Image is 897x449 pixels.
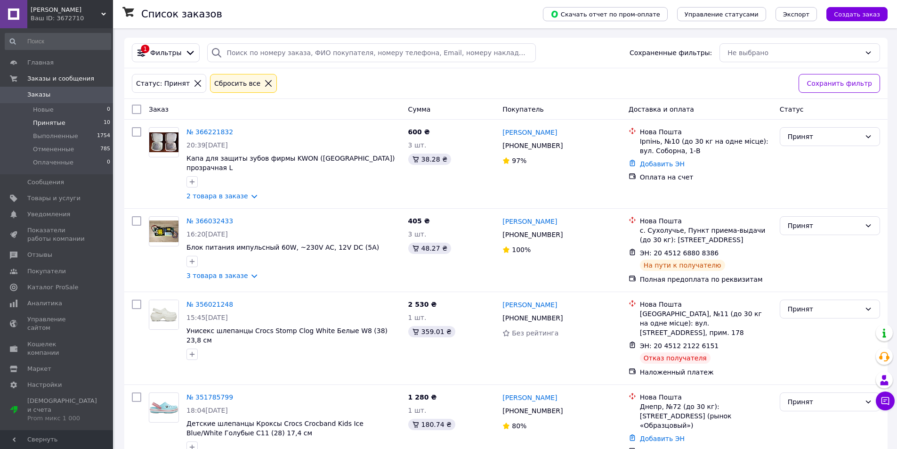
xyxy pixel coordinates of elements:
div: Принят [788,304,861,314]
a: Фото товару [149,300,179,330]
img: Фото товару [149,401,178,414]
span: Создать заказ [834,11,880,18]
div: Отказ получателя [640,352,711,364]
a: Фото товару [149,392,179,423]
span: Детские шлепанцы Кроксы Crocs Crocband Kids Ice Blue/White Голубые C11 (28) 17,4 см [186,420,364,437]
span: Заказы [27,90,50,99]
span: Принятые [33,119,65,127]
img: Фото товару [149,132,178,152]
span: 0 [107,158,110,167]
a: Добавить ЭН [640,160,685,168]
div: Сбросить все [212,78,262,89]
span: 15:45[DATE] [186,314,228,321]
span: Заказы и сообщения [27,74,94,83]
span: Отзывы [27,251,52,259]
div: Принят [788,397,861,407]
div: Принят [788,131,861,142]
div: Нова Пошта [640,300,772,309]
span: 405 ₴ [408,217,430,225]
div: 180.74 ₴ [408,419,455,430]
span: Оплаченные [33,158,73,167]
span: [DEMOGRAPHIC_DATA] и счета [27,397,97,423]
div: [PHONE_NUMBER] [501,228,565,241]
div: Не выбрано [727,48,861,58]
div: [PHONE_NUMBER] [501,311,565,325]
a: Добавить ЭН [640,435,685,442]
a: № 351785799 [186,393,233,401]
span: 97% [512,157,526,164]
span: Каталог ProSale [27,283,78,292]
span: Кошелек компании [27,340,87,357]
a: [PERSON_NAME] [502,300,557,310]
button: Чат с покупателем [876,392,895,410]
span: Управление статусами [685,11,759,18]
span: Доставка и оплата [629,106,694,113]
input: Поиск [5,33,111,50]
a: Капа для защиты зубов фирмы KWON ([GEOGRAPHIC_DATA]) прозрачная L [186,155,395,171]
span: Статус [780,106,804,113]
div: Ірпінь, №10 (до 30 кг на одне місце): вул. Соборна, 1-В [640,137,772,155]
span: Главная [27,58,54,67]
a: Фото товару [149,216,179,246]
span: ЭН: 20 4512 2122 6151 [640,342,719,350]
span: Сохраненные фильтры: [630,48,712,57]
span: 1754 [97,132,110,140]
div: 359.01 ₴ [408,326,455,337]
div: 48.27 ₴ [408,243,451,254]
a: [PERSON_NAME] [502,217,557,226]
span: 20:39[DATE] [186,141,228,149]
div: Наложенный платеж [640,367,772,377]
span: 80% [512,422,526,430]
a: Фото товару [149,127,179,157]
div: Prom микс 1 000 [27,414,97,423]
div: Принят [788,220,861,231]
div: [PHONE_NUMBER] [501,404,565,417]
span: Без рейтинга [512,329,558,337]
a: 3 товара в заказе [186,272,248,279]
span: ЭН: 20 4512 6880 8386 [640,249,719,257]
span: Заказ [149,106,169,113]
button: Сохранить фильтр [799,74,880,93]
span: Сообщения [27,178,64,187]
a: № 366032433 [186,217,233,225]
div: На пути к получателю [640,260,725,271]
span: ФОП Малеев [31,6,101,14]
button: Создать заказ [826,7,888,21]
span: 16:20[DATE] [186,230,228,238]
h1: Список заказов [141,8,222,20]
span: 2 530 ₴ [408,301,437,308]
a: 2 товара в заказе [186,192,248,200]
span: Показатели работы компании [27,226,87,243]
input: Поиск по номеру заказа, ФИО покупателя, номеру телефона, Email, номеру накладной [207,43,535,62]
span: 0 [107,106,110,114]
span: Отмененные [33,145,74,154]
span: Покупатели [27,267,66,276]
div: [PHONE_NUMBER] [501,139,565,152]
span: Новые [33,106,54,114]
span: Товары и услуги [27,194,81,203]
a: Блок питания импульсный 60W, ~230V AC, 12V DC (5A) [186,244,379,251]
span: Настройки [27,381,62,389]
button: Экспорт [776,7,817,21]
span: Скачать отчет по пром-оплате [550,10,660,18]
span: Экспорт [783,11,809,18]
div: Оплата на счет [640,172,772,182]
a: Создать заказ [817,10,888,17]
span: Фильтры [150,48,181,57]
div: Днепр, №72 (до 30 кг): [STREET_ADDRESS] (рынок «Образцовый») [640,402,772,430]
span: Аналитика [27,299,62,308]
div: Статус: Принят [134,78,192,89]
img: Фото товару [149,300,178,329]
span: Управление сайтом [27,315,87,332]
span: Выполненные [33,132,78,140]
span: 1 шт. [408,314,427,321]
div: с. Сухолучье, Пункт приема-выдачи (до 30 кг): [STREET_ADDRESS] [640,226,772,245]
span: 10 [104,119,110,127]
div: 38.28 ₴ [408,154,451,165]
div: Ваш ID: 3672710 [31,14,113,23]
a: Унисекс шлепанцы Crocs Stomp Clog White Белые W8 (38) 23,8 см [186,327,388,344]
a: [PERSON_NAME] [502,393,557,402]
span: Маркет [27,365,51,373]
